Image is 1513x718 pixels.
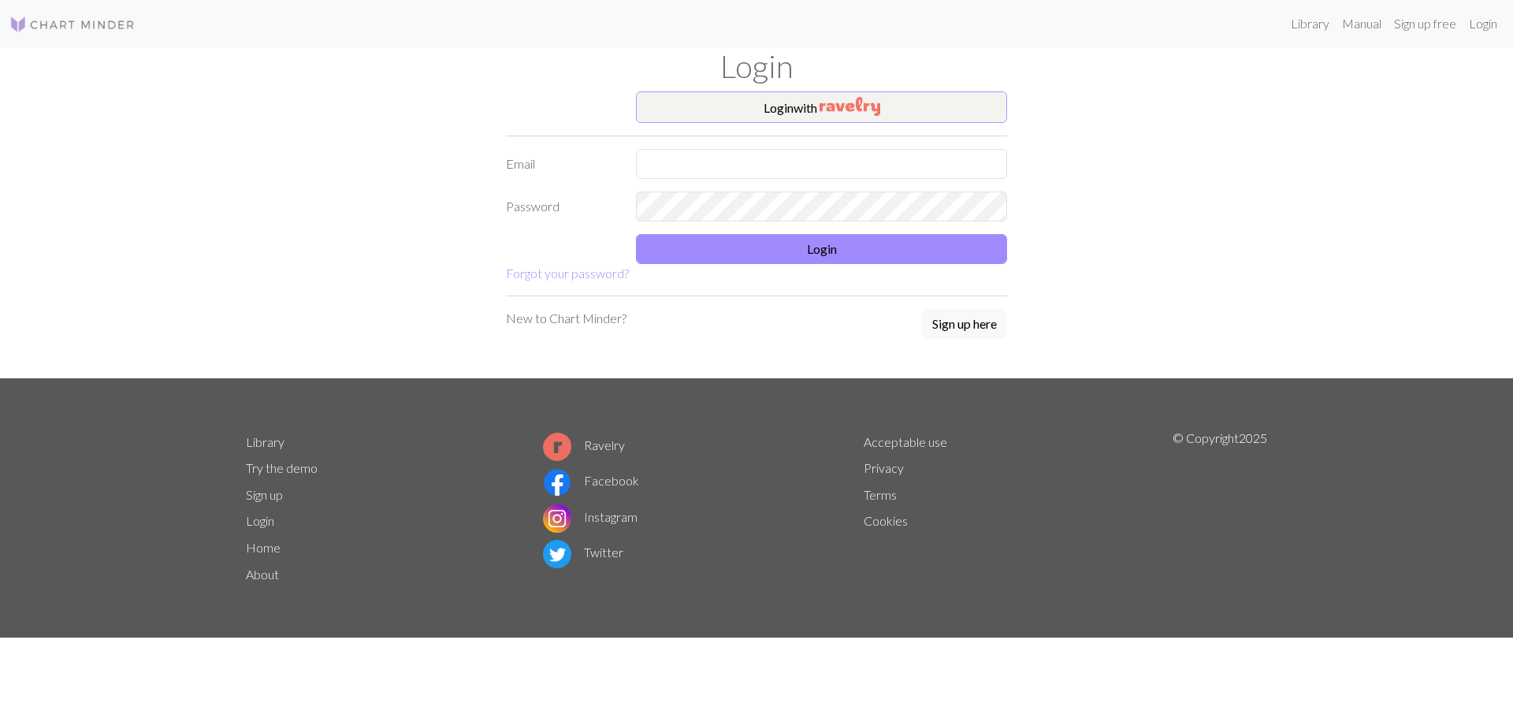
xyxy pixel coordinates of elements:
a: Twitter [543,545,623,560]
label: Password [496,192,626,221]
p: © Copyright 2025 [1173,429,1267,588]
a: Terms [864,487,897,502]
a: Ravelry [543,437,625,452]
img: Ravelry logo [543,433,571,461]
a: Sign up [246,487,283,502]
a: Cookies [864,513,908,528]
a: Try the demo [246,460,318,475]
a: Library [1284,8,1336,39]
a: Library [246,434,284,449]
button: Loginwith [636,91,1007,123]
img: Facebook logo [543,468,571,497]
button: Sign up here [922,309,1007,339]
a: Manual [1336,8,1388,39]
a: Sign up free [1388,8,1463,39]
img: Instagram logo [543,504,571,533]
label: Email [496,149,626,179]
img: Ravelry [820,97,880,116]
a: About [246,567,279,582]
a: Privacy [864,460,904,475]
h1: Login [236,47,1277,85]
a: Sign up here [922,309,1007,340]
a: Home [246,540,281,555]
a: Forgot your password? [506,266,629,281]
img: Twitter logo [543,540,571,568]
a: Acceptable use [864,434,947,449]
a: Login [246,513,274,528]
button: Login [636,234,1007,264]
img: Logo [9,15,136,34]
a: Facebook [543,473,639,488]
a: Login [1463,8,1504,39]
p: New to Chart Minder? [506,309,626,328]
a: Instagram [543,509,638,524]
